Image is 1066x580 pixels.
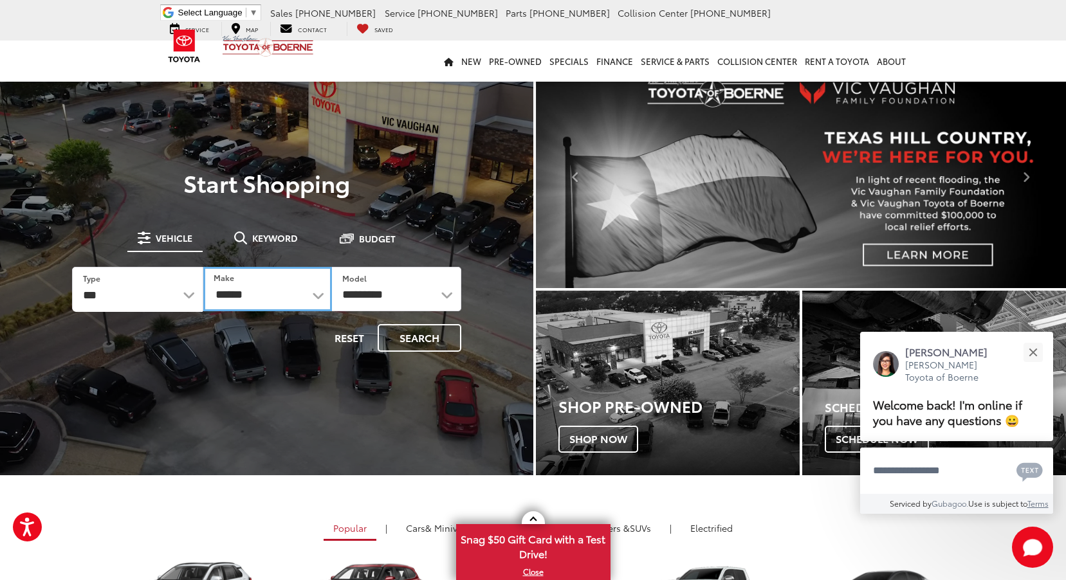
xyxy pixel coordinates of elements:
button: Click to view next picture. [986,90,1066,262]
a: Rent a Toyota [801,41,873,82]
div: Toyota [802,291,1066,475]
button: Close [1019,338,1047,366]
span: Shop Now [558,426,638,453]
a: Select Language​ [178,8,258,17]
a: New [457,41,485,82]
a: Schedule Service Schedule Now [802,291,1066,475]
p: Start Shopping [54,170,479,195]
span: [PHONE_NUMBER] [295,6,376,19]
li: | [382,521,391,534]
button: Reset [324,324,375,352]
label: Type [83,273,100,284]
span: Budget [359,234,396,243]
span: Serviced by [890,498,932,509]
a: Service [160,22,219,36]
a: Shop Pre-Owned Shop Now [536,291,800,475]
a: Gubagoo. [932,498,968,509]
a: Service & Parts: Opens in a new tab [637,41,713,82]
p: [PERSON_NAME] [905,345,1000,359]
button: Toggle Chat Window [1012,527,1053,568]
svg: Text [1016,461,1043,482]
li: | [666,521,675,534]
img: Toyota [160,25,208,67]
a: My Saved Vehicles [347,22,403,36]
a: SUVs [564,517,661,539]
p: [PERSON_NAME] Toyota of Boerne [905,359,1000,384]
span: Service [385,6,415,19]
span: Parts [506,6,527,19]
span: [PHONE_NUMBER] [418,6,498,19]
img: Vic Vaughan Toyota of Boerne [222,35,314,57]
a: About [873,41,910,82]
span: Collision Center [618,6,688,19]
button: Click to view previous picture. [536,90,616,262]
button: Search [378,324,461,352]
h3: Shop Pre-Owned [558,397,800,414]
span: Snag $50 Gift Card with a Test Drive! [457,525,609,565]
span: Select Language [178,8,243,17]
span: Use is subject to [968,498,1027,509]
span: [PHONE_NUMBER] [529,6,610,19]
span: Welcome back! I'm online if you have any questions 😀 [873,395,1022,428]
h4: Schedule Service [825,401,1066,414]
a: Popular [324,517,376,541]
div: Close[PERSON_NAME][PERSON_NAME] Toyota of BoerneWelcome back! I'm online if you have any question... [860,332,1053,514]
a: Collision Center [713,41,801,82]
a: Specials [546,41,593,82]
div: Toyota [536,291,800,475]
a: Pre-Owned [485,41,546,82]
a: Cars [396,517,478,539]
label: Make [214,272,234,283]
textarea: Type your message [860,448,1053,494]
span: Schedule Now [825,426,929,453]
span: Vehicle [156,233,192,242]
a: Finance [593,41,637,82]
span: Keyword [252,233,298,242]
a: Map [221,22,268,36]
a: Contact [270,22,336,36]
a: Electrified [681,517,742,539]
svg: Start Chat [1012,527,1053,568]
span: [PHONE_NUMBER] [690,6,771,19]
span: & Minivan [425,521,468,534]
span: ▼ [250,8,258,17]
span: Saved [374,25,393,33]
a: Home [440,41,457,82]
button: Chat with SMS [1013,456,1047,485]
span: Sales [270,6,293,19]
label: Model [342,273,367,284]
a: Terms [1027,498,1049,509]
